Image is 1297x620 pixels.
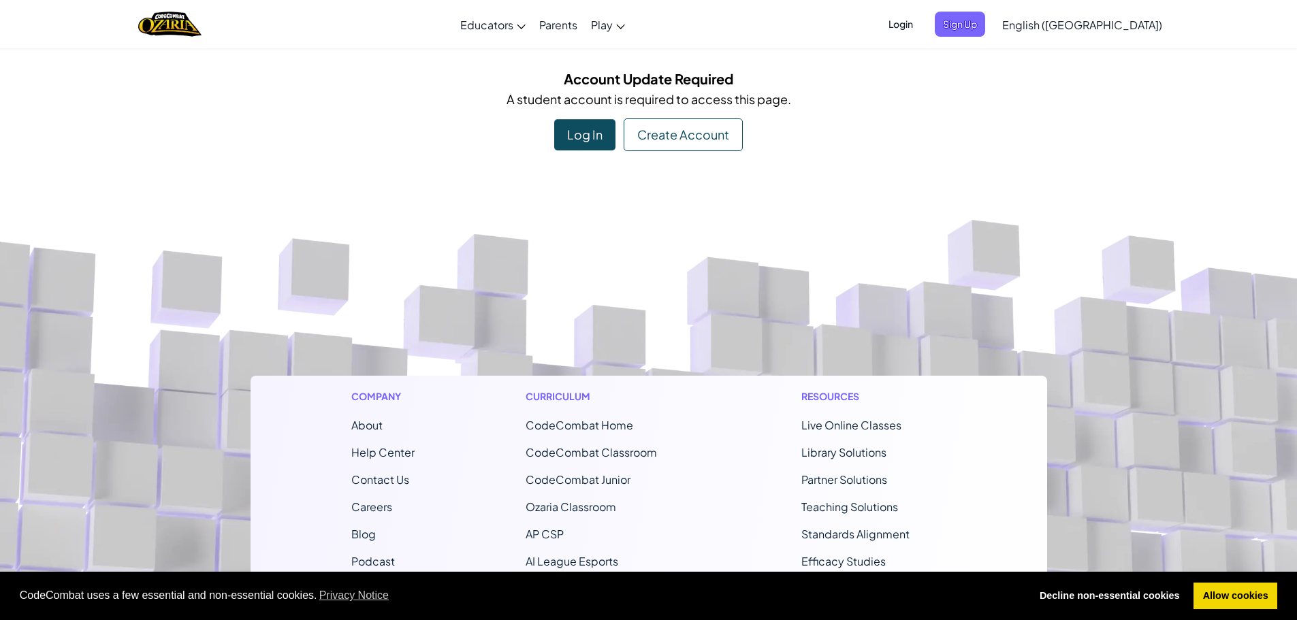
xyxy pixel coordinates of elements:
a: deny cookies [1030,583,1189,610]
a: Library Solutions [801,445,886,459]
h1: Curriculum [526,389,690,404]
a: Teaching Solutions [801,500,898,514]
a: English ([GEOGRAPHIC_DATA]) [995,6,1169,43]
img: Home [138,10,202,38]
p: A student account is required to access this page. [261,89,1037,109]
div: Log In [554,119,615,150]
a: Parents [532,6,584,43]
a: About [351,418,383,432]
h1: Resources [801,389,946,404]
span: Contact Us [351,472,409,487]
h5: Account Update Required [261,68,1037,89]
a: Standards Alignment [801,527,910,541]
a: AI League Esports [526,554,618,568]
a: Partner Solutions [801,472,887,487]
a: AP CSP [526,527,564,541]
a: CodeCombat Classroom [526,445,657,459]
a: Live Online Classes [801,418,901,432]
a: Efficacy Studies [801,554,886,568]
a: Help Center [351,445,415,459]
span: CodeCombat uses a few essential and non-essential cookies. [20,585,1020,606]
a: CodeCombat Junior [526,472,630,487]
h1: Company [351,389,415,404]
span: CodeCombat Home [526,418,633,432]
a: Ozaria by CodeCombat logo [138,10,202,38]
a: Blog [351,527,376,541]
a: allow cookies [1194,583,1277,610]
span: Play [591,18,613,32]
a: Play [584,6,632,43]
a: learn more about cookies [317,585,391,606]
div: Create Account [624,118,743,151]
button: Sign Up [935,12,985,37]
a: Podcast [351,554,395,568]
button: Login [880,12,921,37]
span: English ([GEOGRAPHIC_DATA]) [1002,18,1162,32]
a: Educators [453,6,532,43]
a: Ozaria Classroom [526,500,616,514]
a: Careers [351,500,392,514]
span: Educators [460,18,513,32]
